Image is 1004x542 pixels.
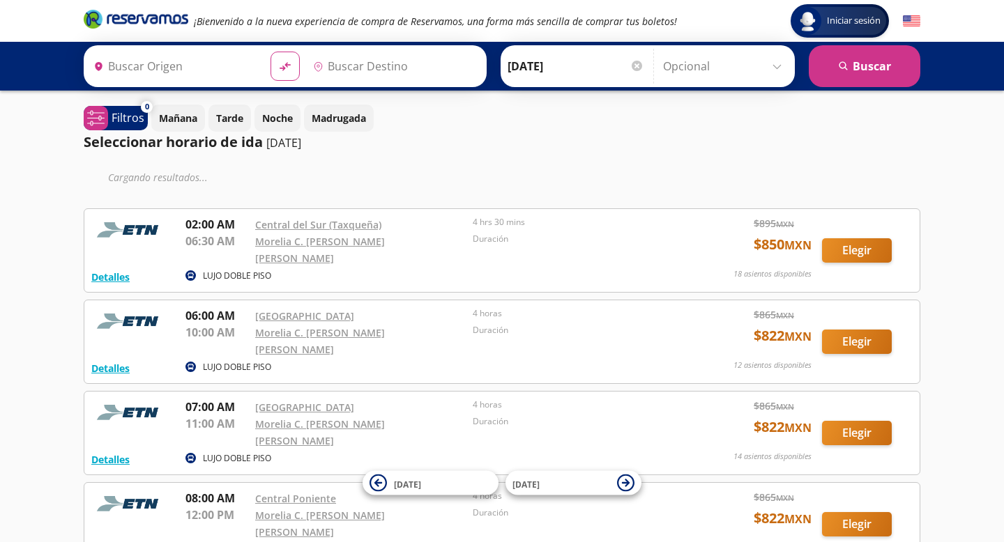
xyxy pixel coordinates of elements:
[307,49,479,84] input: Buscar Destino
[84,106,148,130] button: 0Filtros
[733,268,812,280] p: 18 asientos disponibles
[185,506,248,523] p: 12:00 PM
[112,109,144,126] p: Filtros
[91,270,130,284] button: Detalles
[473,398,683,411] p: 4 horas
[473,415,683,428] p: Duración
[784,238,812,253] small: MXN
[254,104,301,132] button: Noche
[185,324,248,341] p: 10:00 AM
[185,233,248,249] p: 06:30 AM
[185,398,248,415] p: 07:00 AM
[185,216,248,233] p: 02:00 AM
[903,13,920,30] button: English
[776,493,794,503] small: MXN
[663,49,788,84] input: Opcional
[262,111,293,125] p: Noche
[784,511,812,527] small: MXN
[508,49,644,84] input: Elegir Fecha
[784,420,812,435] small: MXN
[473,324,683,336] p: Duración
[776,401,794,412] small: MXN
[505,471,641,495] button: [DATE]
[91,398,168,426] img: RESERVAMOS
[145,101,149,113] span: 0
[304,104,374,132] button: Madrugada
[473,506,683,519] p: Duración
[185,415,248,432] p: 11:00 AM
[784,329,812,344] small: MXN
[754,508,812,529] span: $ 822
[754,307,794,322] span: $ 865
[473,490,683,502] p: 4 horas
[776,310,794,320] small: MXN
[84,132,263,153] p: Seleccionar horario de ida
[821,14,886,28] span: Iniciar sesión
[91,307,168,335] img: RESERVAMOS
[809,45,920,87] button: Buscar
[255,218,381,231] a: Central del Sur (Taxqueña)
[91,216,168,244] img: RESERVAMOS
[255,492,336,505] a: Central Poniente
[776,219,794,229] small: MXN
[84,8,188,33] a: Brand Logo
[216,111,243,125] p: Tarde
[733,451,812,463] p: 14 asientos disponibles
[255,235,385,265] a: Morelia C. [PERSON_NAME] [PERSON_NAME]
[255,401,354,414] a: [GEOGRAPHIC_DATA]
[822,238,892,263] button: Elegir
[91,490,168,518] img: RESERVAMOS
[473,233,683,245] p: Duración
[194,15,677,28] em: ¡Bienvenido a la nueva experiencia de compra de Reservamos, una forma más sencilla de comprar tus...
[84,8,188,29] i: Brand Logo
[208,104,251,132] button: Tarde
[108,171,208,184] em: Cargando resultados ...
[822,421,892,445] button: Elegir
[88,49,259,84] input: Buscar Origen
[151,104,205,132] button: Mañana
[312,111,366,125] p: Madrugada
[255,417,385,447] a: Morelia C. [PERSON_NAME] [PERSON_NAME]
[754,490,794,504] span: $ 865
[822,330,892,354] button: Elegir
[185,490,248,506] p: 08:00 AM
[255,309,354,323] a: [GEOGRAPHIC_DATA]
[512,478,540,490] span: [DATE]
[91,361,130,375] button: Detalles
[754,398,794,413] span: $ 865
[185,307,248,324] p: 06:00 AM
[203,270,271,282] p: LUJO DOBLE PISO
[754,325,812,346] span: $ 822
[266,134,301,151] p: [DATE]
[255,326,385,356] a: Morelia C. [PERSON_NAME] [PERSON_NAME]
[754,417,812,438] span: $ 822
[255,509,385,539] a: Morelia C. [PERSON_NAME] [PERSON_NAME]
[473,216,683,229] p: 4 hrs 30 mins
[754,216,794,231] span: $ 895
[203,361,271,373] p: LUJO DOBLE PISO
[159,111,197,125] p: Mañana
[394,478,421,490] span: [DATE]
[754,234,812,255] span: $ 850
[203,452,271,465] p: LUJO DOBLE PISO
[91,452,130,467] button: Detalles
[473,307,683,320] p: 4 horas
[822,512,892,536] button: Elegir
[363,471,499,495] button: [DATE]
[733,359,812,371] p: 12 asientos disponibles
